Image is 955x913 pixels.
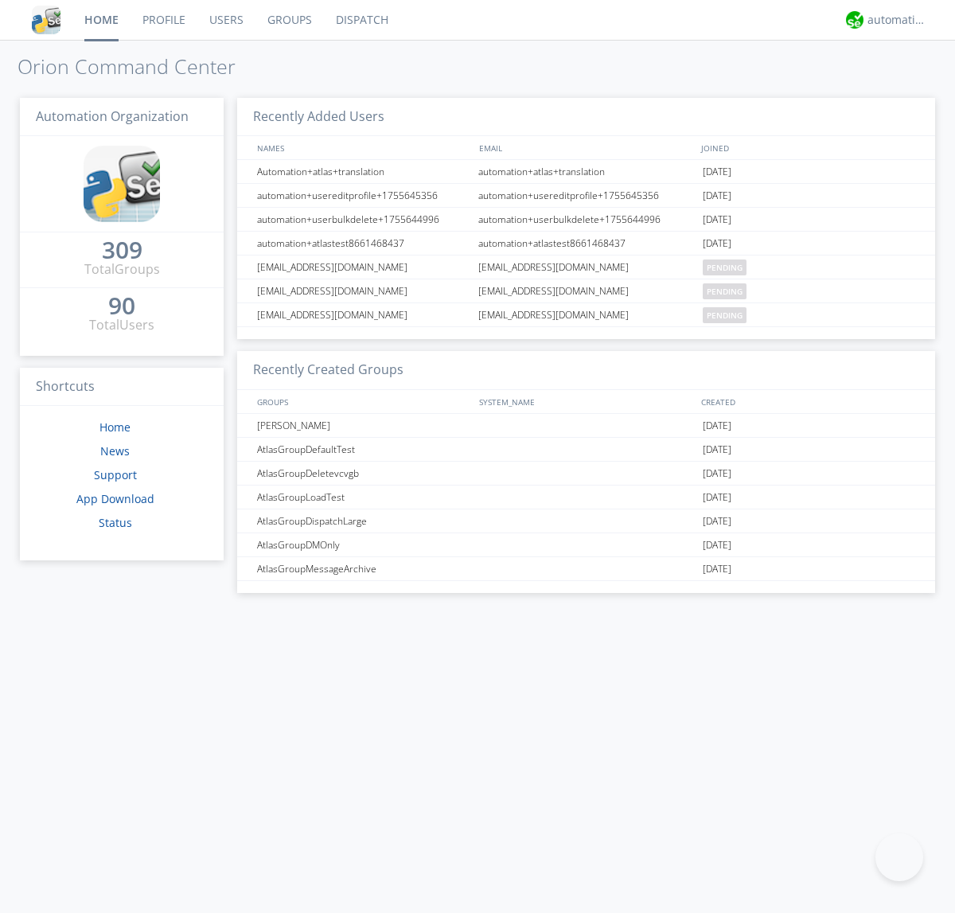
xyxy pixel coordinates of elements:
[237,462,935,486] a: AtlasGroupDeletevcvgb[DATE]
[474,184,699,207] div: automation+usereditprofile+1755645356
[237,160,935,184] a: Automation+atlas+translationautomation+atlas+translation[DATE]
[703,533,731,557] span: [DATE]
[237,232,935,256] a: automation+atlastest8661468437automation+atlastest8661468437[DATE]
[84,146,160,222] img: cddb5a64eb264b2086981ab96f4c1ba7
[253,136,471,159] div: NAMES
[703,259,746,275] span: pending
[475,136,697,159] div: EMAIL
[253,509,474,533] div: AtlasGroupDispatchLarge
[237,414,935,438] a: [PERSON_NAME][DATE]
[237,557,935,581] a: AtlasGroupMessageArchive[DATE]
[703,462,731,486] span: [DATE]
[76,491,154,506] a: App Download
[253,557,474,580] div: AtlasGroupMessageArchive
[867,12,927,28] div: automation+atlas
[237,184,935,208] a: automation+usereditprofile+1755645356automation+usereditprofile+1755645356[DATE]
[703,283,746,299] span: pending
[102,242,142,260] a: 309
[703,307,746,323] span: pending
[99,515,132,530] a: Status
[253,184,474,207] div: automation+usereditprofile+1755645356
[253,390,471,413] div: GROUPS
[20,368,224,407] h3: Shortcuts
[703,160,731,184] span: [DATE]
[703,509,731,533] span: [DATE]
[237,279,935,303] a: [EMAIL_ADDRESS][DOMAIN_NAME][EMAIL_ADDRESS][DOMAIN_NAME]pending
[474,279,699,302] div: [EMAIL_ADDRESS][DOMAIN_NAME]
[237,256,935,279] a: [EMAIL_ADDRESS][DOMAIN_NAME][EMAIL_ADDRESS][DOMAIN_NAME]pending
[703,208,731,232] span: [DATE]
[703,232,731,256] span: [DATE]
[703,557,731,581] span: [DATE]
[474,160,699,183] div: automation+atlas+translation
[253,208,474,231] div: automation+userbulkdelete+1755644996
[108,298,135,314] div: 90
[253,256,474,279] div: [EMAIL_ADDRESS][DOMAIN_NAME]
[474,208,699,231] div: automation+userbulkdelete+1755644996
[32,6,60,34] img: cddb5a64eb264b2086981ab96f4c1ba7
[237,303,935,327] a: [EMAIL_ADDRESS][DOMAIN_NAME][EMAIL_ADDRESS][DOMAIN_NAME]pending
[253,232,474,255] div: automation+atlastest8661468437
[100,443,130,458] a: News
[237,509,935,533] a: AtlasGroupDispatchLarge[DATE]
[84,260,160,279] div: Total Groups
[474,303,699,326] div: [EMAIL_ADDRESS][DOMAIN_NAME]
[474,256,699,279] div: [EMAIL_ADDRESS][DOMAIN_NAME]
[253,533,474,556] div: AtlasGroupDMOnly
[697,136,920,159] div: JOINED
[36,107,189,125] span: Automation Organization
[253,462,474,485] div: AtlasGroupDeletevcvgb
[875,833,923,881] iframe: Toggle Customer Support
[237,533,935,557] a: AtlasGroupDMOnly[DATE]
[108,298,135,316] a: 90
[703,438,731,462] span: [DATE]
[237,351,935,390] h3: Recently Created Groups
[237,438,935,462] a: AtlasGroupDefaultTest[DATE]
[237,486,935,509] a: AtlasGroupLoadTest[DATE]
[253,414,474,437] div: [PERSON_NAME]
[846,11,863,29] img: d2d01cd9b4174d08988066c6d424eccd
[237,98,935,137] h3: Recently Added Users
[99,419,131,435] a: Home
[253,303,474,326] div: [EMAIL_ADDRESS][DOMAIN_NAME]
[703,184,731,208] span: [DATE]
[102,242,142,258] div: 309
[253,438,474,461] div: AtlasGroupDefaultTest
[697,390,920,413] div: CREATED
[475,390,697,413] div: SYSTEM_NAME
[89,316,154,334] div: Total Users
[253,160,474,183] div: Automation+atlas+translation
[253,279,474,302] div: [EMAIL_ADDRESS][DOMAIN_NAME]
[253,486,474,509] div: AtlasGroupLoadTest
[703,486,731,509] span: [DATE]
[237,208,935,232] a: automation+userbulkdelete+1755644996automation+userbulkdelete+1755644996[DATE]
[703,414,731,438] span: [DATE]
[474,232,699,255] div: automation+atlastest8661468437
[94,467,137,482] a: Support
